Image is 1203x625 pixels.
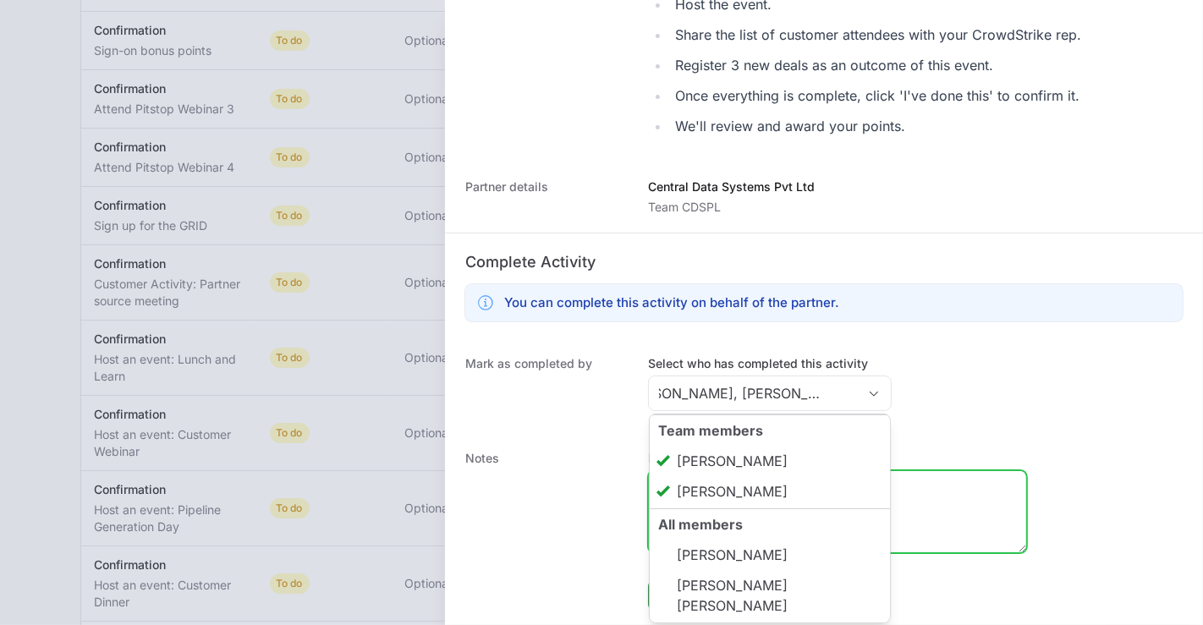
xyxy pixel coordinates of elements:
button: Mark as completed [648,580,777,611]
label: Select who has completed this activity [648,355,892,372]
li: We'll review and award your points. [670,114,1081,138]
label: Enter a note to be shown to partner [648,450,1027,467]
div: Close [857,376,891,410]
li: Team members [650,414,890,509]
li: Share the list of customer attendees with your CrowdStrike rep. [670,23,1081,47]
p: Central Data Systems Pvt Ltd [648,178,815,195]
li: All members [650,508,890,623]
dt: Mark as completed by [465,355,628,416]
li: Register 3 new deals as an outcome of this event. [670,53,1081,77]
p: Team CDSPL [648,199,815,216]
li: Once everything is complete, click 'I've done this' to confirm it. [670,84,1081,107]
dt: Partner details [465,178,628,216]
h3: You can complete this activity on behalf of the partner. [504,293,839,313]
dt: Notes [465,450,628,611]
h2: Complete Activity [465,250,1183,274]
